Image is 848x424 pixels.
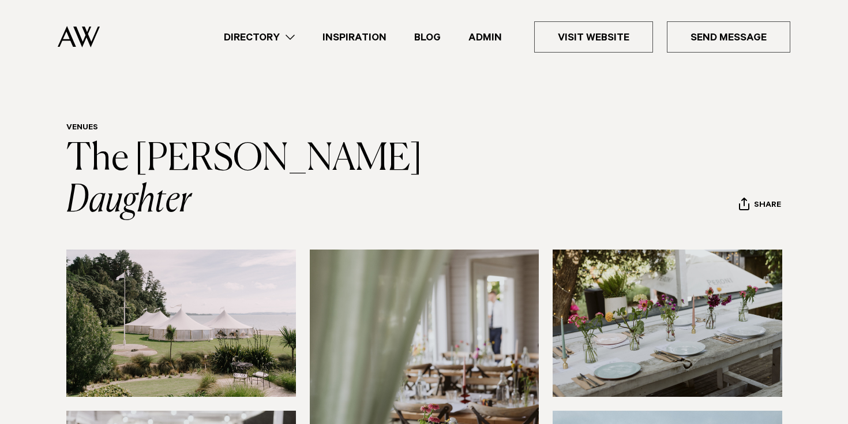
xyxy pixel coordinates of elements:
[309,29,400,45] a: Inspiration
[534,21,653,53] a: Visit Website
[738,197,782,214] button: Share
[667,21,790,53] a: Send Message
[210,29,309,45] a: Directory
[754,200,781,211] span: Share
[400,29,455,45] a: Blog
[66,250,296,397] img: Marquees by the water at The Farmers Daughter
[58,26,100,47] img: Auckland Weddings Logo
[553,250,782,397] img: Table setting with flowers at The Farmers Daughter
[455,29,516,45] a: Admin
[66,124,98,133] a: Venues
[66,141,428,220] a: The [PERSON_NAME] Daughter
